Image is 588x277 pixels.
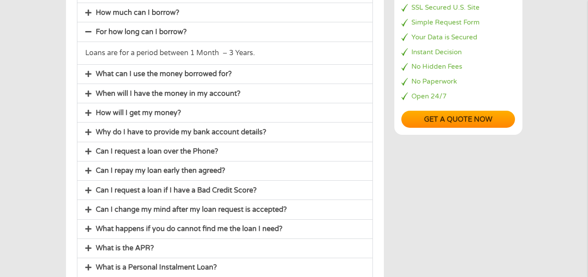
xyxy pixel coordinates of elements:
[96,263,217,272] a: What is a Personal Instalment Loan?
[77,200,372,219] div: Can I change my mind after my loan request is accepted?
[401,47,515,57] li: Instant Decision
[96,186,257,195] a: Can I request a loan if I have a Bad Credit Score?
[96,28,187,36] a: For how long can I borrow?
[96,8,179,17] a: How much can I borrow?
[77,103,372,122] div: How will I get my money?
[77,239,372,258] div: What is the APR?
[77,84,372,103] div: When will I have the money in my account?
[96,166,225,175] a: Can I repay my loan early then agreed?
[77,142,372,161] div: Can I request a loan over the Phone?
[77,258,372,277] div: What is a Personal Instalment Loan?
[77,161,372,180] div: Can I repay my loan early then agreed?
[401,91,515,102] li: Open 24/7
[96,109,181,117] a: How will I get my money?
[401,62,515,72] li: No Hidden Fees
[401,3,515,13] li: SSL Secured U.S. Site
[401,77,515,87] li: No Paperwork
[96,244,154,252] a: What is the APR?
[96,89,240,98] a: When will I have the money in my account?
[77,42,372,64] div: For how long can I borrow?
[96,147,218,156] a: Can I request a loan over the Phone?
[96,70,232,78] a: What can I use the money borrowed for?
[77,3,372,22] div: How much can I borrow?
[96,224,282,233] a: What happens if you do cannot find me the loan I need?
[85,48,365,58] p: Loans are for a period between 1 Month – 3 Years.
[77,181,372,200] div: Can I request a loan if I have a Bad Credit Score?
[77,220,372,238] div: What happens if you do cannot find me the loan I need?
[96,128,266,137] a: Why do I have to provide my bank account details?
[401,18,515,28] li: Simple Request Form
[77,123,372,141] div: Why do I have to provide my bank account details?
[96,205,287,214] a: Can I change my mind after my loan request is accepted?
[77,65,372,84] div: What can I use the money borrowed for?
[401,32,515,42] li: Your Data is Secured
[77,22,372,41] div: For how long can I borrow?
[401,111,515,128] a: Get a quote now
